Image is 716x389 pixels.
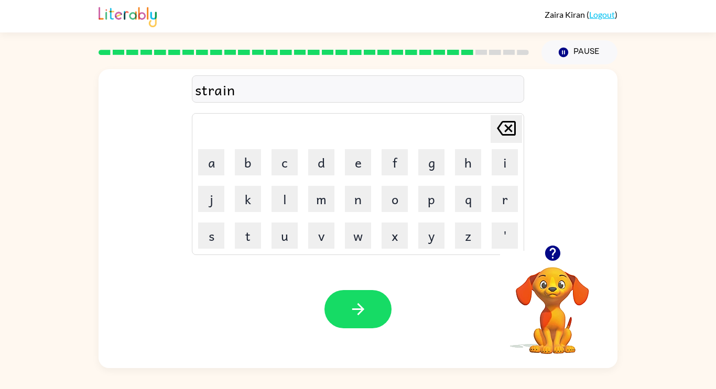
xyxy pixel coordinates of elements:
button: q [455,186,481,212]
button: f [382,149,408,175]
button: u [272,223,298,249]
button: s [198,223,224,249]
button: e [345,149,371,175]
button: y [418,223,444,249]
span: Zaira Kiran [545,9,587,19]
button: g [418,149,444,175]
button: t [235,223,261,249]
button: z [455,223,481,249]
img: Literably [99,4,157,27]
button: x [382,223,408,249]
button: p [418,186,444,212]
button: n [345,186,371,212]
button: ' [492,223,518,249]
button: k [235,186,261,212]
button: i [492,149,518,175]
button: d [308,149,334,175]
button: r [492,186,518,212]
button: h [455,149,481,175]
button: m [308,186,334,212]
button: j [198,186,224,212]
button: Pause [541,40,617,64]
button: l [272,186,298,212]
button: v [308,223,334,249]
div: strain [195,79,521,101]
button: w [345,223,371,249]
div: ( ) [545,9,617,19]
button: b [235,149,261,175]
button: o [382,186,408,212]
a: Logout [589,9,615,19]
button: c [272,149,298,175]
video: Your browser must support playing .mp4 files to use Literably. Please try using another browser. [500,251,605,355]
button: a [198,149,224,175]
